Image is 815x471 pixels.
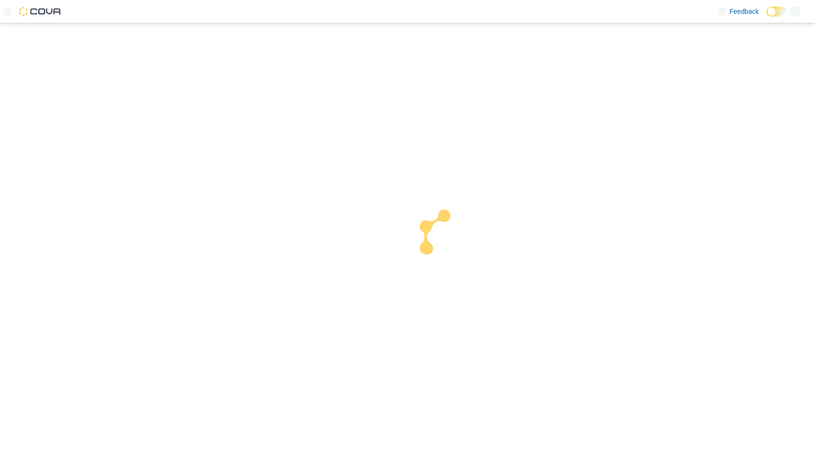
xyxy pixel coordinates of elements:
span: Feedback [730,7,759,16]
img: cova-loader [407,202,479,274]
img: Cova [19,7,62,16]
a: Feedback [714,2,763,21]
input: Dark Mode [766,7,786,17]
